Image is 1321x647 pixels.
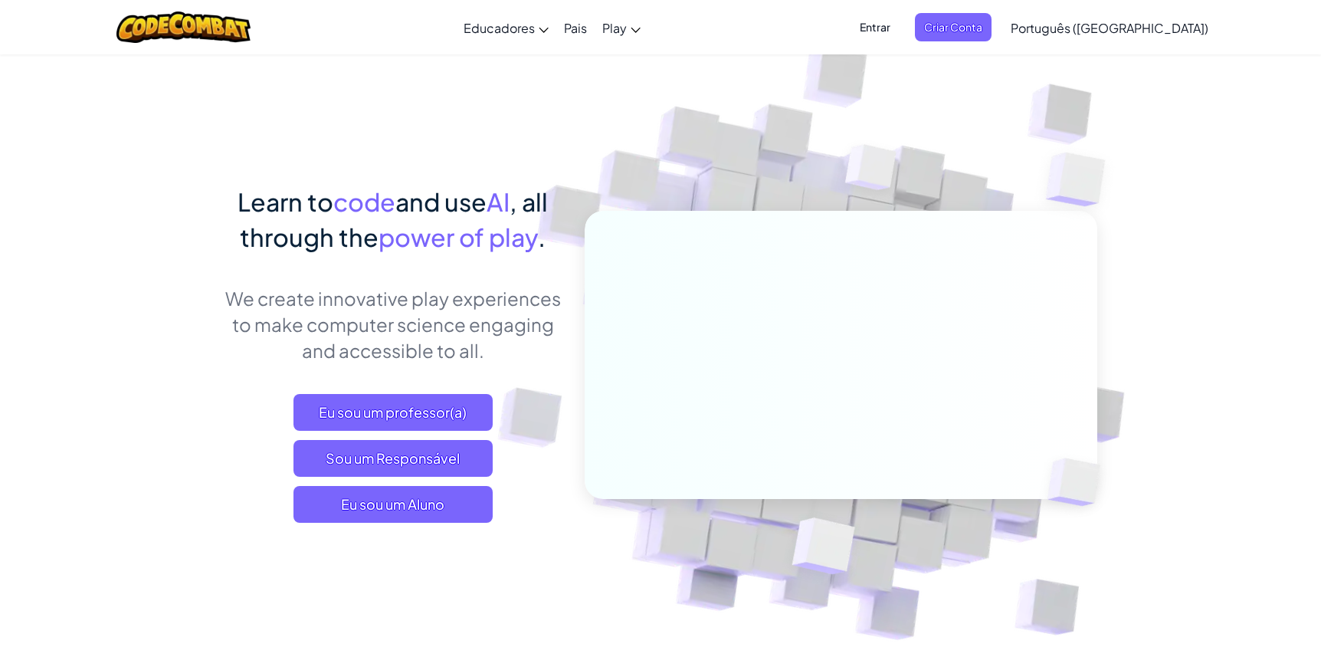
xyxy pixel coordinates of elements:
[915,13,992,41] button: Criar Conta
[293,394,493,431] a: Eu sou um professor(a)
[538,222,546,252] span: .
[1015,115,1148,245] img: Overlap cubes
[602,20,627,36] span: Play
[293,486,493,523] button: Eu sou um Aluno
[293,440,493,477] a: Sou um Responsável
[755,485,892,613] img: Overlap cubes
[595,7,648,48] a: Play
[238,186,333,217] span: Learn to
[333,186,395,217] span: code
[487,186,510,217] span: AI
[556,7,595,48] a: Pais
[1003,7,1216,48] a: Português ([GEOGRAPHIC_DATA])
[851,13,900,41] button: Entrar
[395,186,487,217] span: and use
[1011,20,1208,36] span: Português ([GEOGRAPHIC_DATA])
[456,7,556,48] a: Educadores
[379,222,538,252] span: power of play
[817,114,927,228] img: Overlap cubes
[1022,426,1137,538] img: Overlap cubes
[464,20,535,36] span: Educadores
[116,11,251,43] img: CodeCombat logo
[224,285,562,363] p: We create innovative play experiences to make computer science engaging and accessible to all.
